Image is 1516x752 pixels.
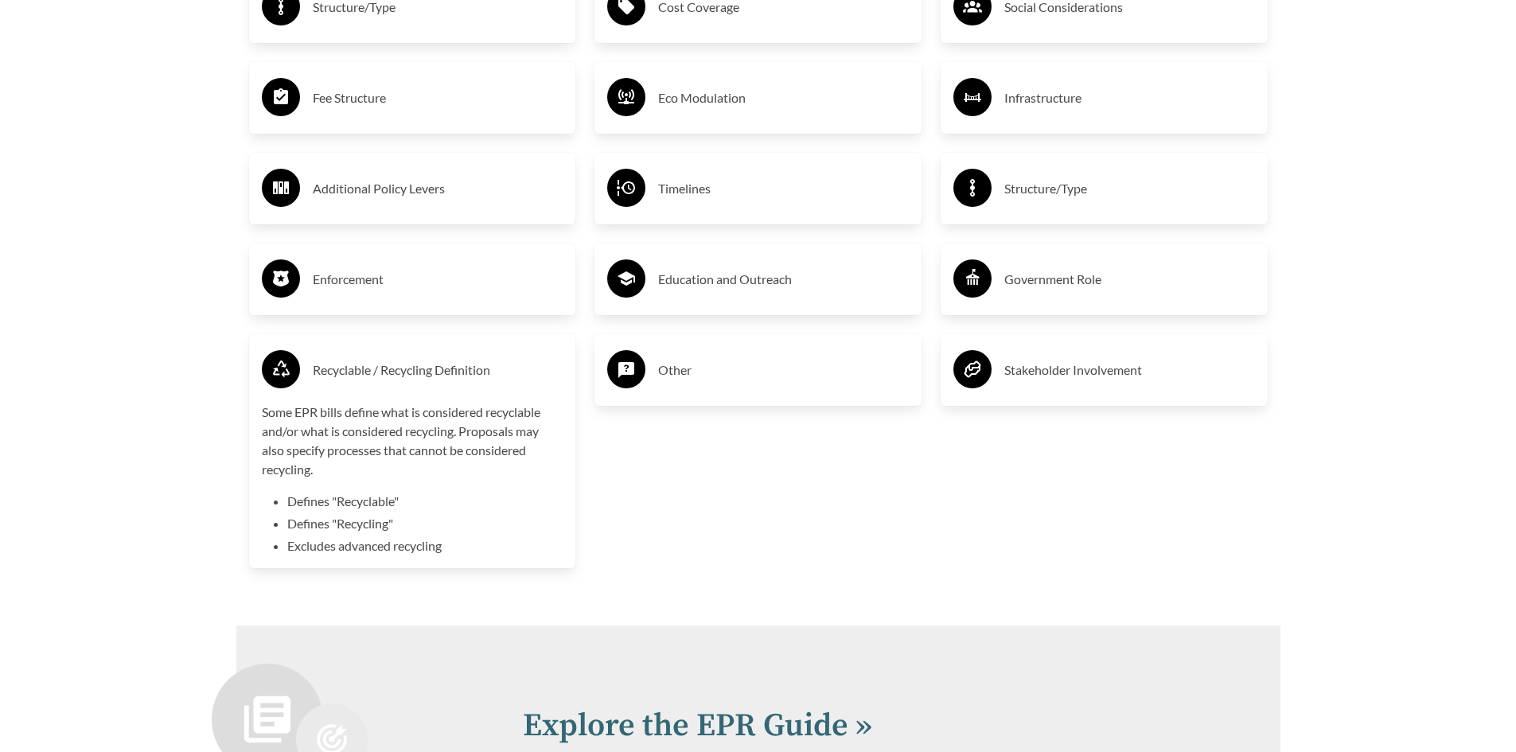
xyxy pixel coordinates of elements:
h3: Fee Structure [313,85,563,111]
h3: Additional Policy Levers [313,176,563,201]
h3: Recyclable / Recycling Definition [313,357,563,383]
h3: Eco Modulation [658,85,909,111]
a: Explore the EPR Guide » [523,706,872,746]
h3: Government Role [1004,267,1255,292]
p: Some EPR bills define what is considered recyclable and/or what is considered recycling. Proposal... [262,403,563,479]
h3: Structure/Type [1004,176,1255,201]
li: Defines "Recycling" [287,514,563,533]
h3: Other [658,357,909,383]
h3: Education and Outreach [658,267,909,292]
h3: Stakeholder Involvement [1004,357,1255,383]
h3: Enforcement [313,267,563,292]
li: Excludes advanced recycling [287,536,563,555]
h3: Timelines [658,176,909,201]
h3: Infrastructure [1004,85,1255,111]
li: Defines "Recyclable" [287,492,563,511]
